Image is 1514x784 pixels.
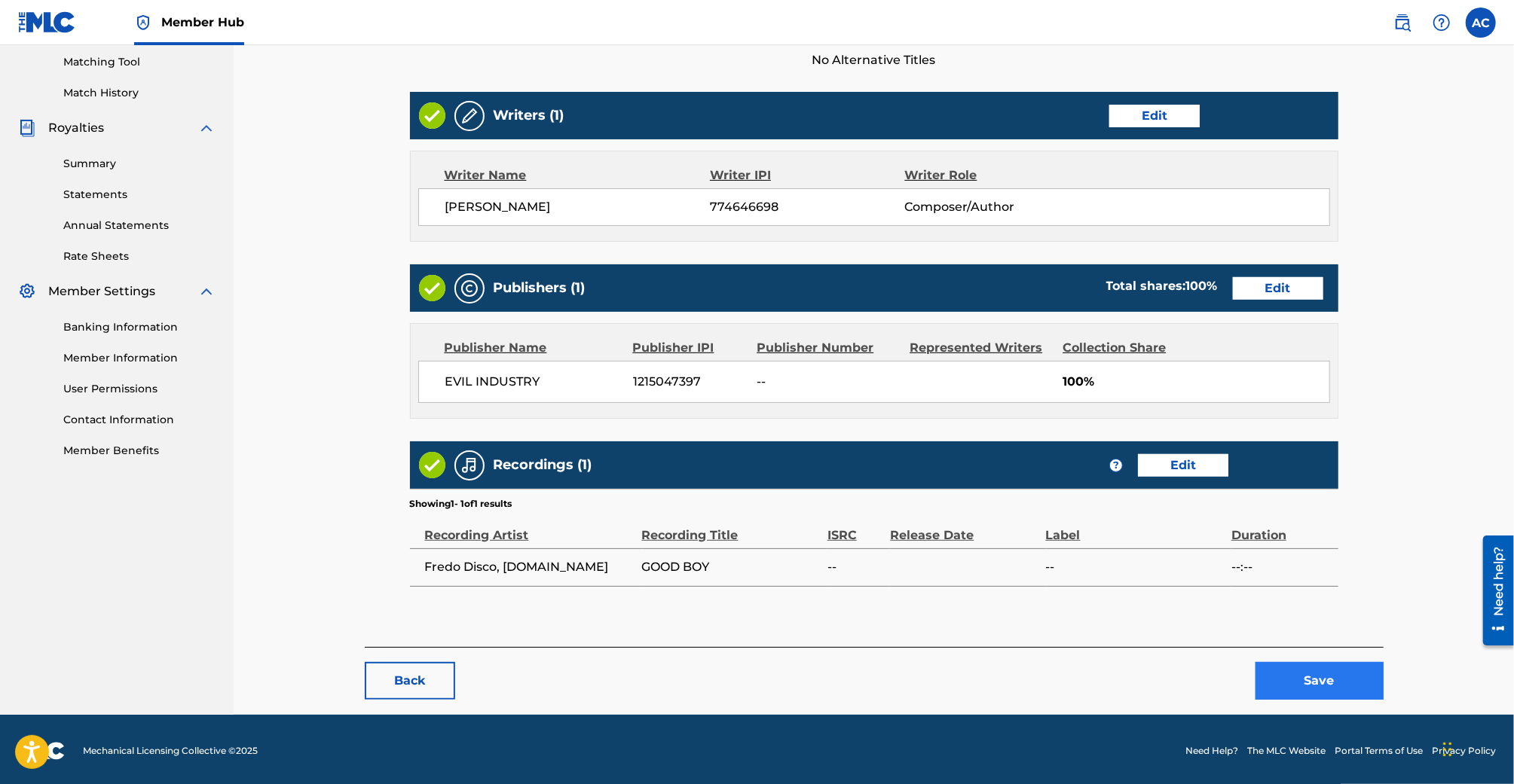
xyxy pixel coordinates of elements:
span: Composer/Author [904,198,1081,216]
span: [PERSON_NAME] [445,198,711,216]
span: Fredo Disco, [DOMAIN_NAME] [425,558,635,576]
img: Member Settings [18,282,36,300]
span: 100 % [1186,279,1218,293]
img: expand [197,119,216,137]
div: Publisher Number [757,339,898,357]
a: Edit [1233,277,1323,300]
div: Release Date [890,511,1038,545]
h5: Recordings (1) [494,456,592,474]
span: 1215047397 [633,373,746,391]
div: Publisher Name [445,339,622,357]
div: Label [1046,511,1224,545]
span: No Alternative Titles [410,51,1338,69]
h5: Publishers (1) [494,279,586,297]
span: GOOD BOY [642,558,820,576]
div: Recording Artist [425,511,635,545]
span: -- [827,558,883,576]
img: help [1433,14,1451,32]
span: --:-- [1231,558,1330,576]
img: MLC Logo [18,11,76,33]
a: User Permissions [63,381,216,397]
span: -- [757,373,899,391]
img: search [1393,14,1412,32]
a: Match History [63,85,216,101]
img: Top Rightsholder [134,14,152,32]
a: The MLC Website [1247,744,1326,758]
a: Public Search [1387,8,1418,38]
h5: Writers (1) [494,107,564,124]
span: -- [1046,558,1224,576]
div: Total shares: [1106,277,1218,295]
a: Portal Terms of Use [1335,744,1423,758]
img: Valid [419,452,445,478]
span: Royalties [48,119,104,137]
a: Banking Information [63,319,216,335]
span: Member Hub [161,14,244,31]
div: Writer Role [905,166,1082,185]
a: Edit [1138,454,1228,477]
p: Showing 1 - 1 of 1 results [410,497,512,511]
a: Statements [63,187,216,203]
img: expand [197,282,216,300]
div: Publisher IPI [633,339,746,357]
span: 100% [1063,373,1329,391]
a: Member Benefits [63,443,216,459]
a: Member Information [63,350,216,366]
button: Back [365,662,455,700]
button: Save [1256,662,1384,700]
img: Writers [460,107,479,125]
img: Recordings [460,456,479,474]
iframe: Resource Center [1472,529,1514,651]
a: Annual Statements [63,218,216,233]
a: Need Help? [1185,744,1238,758]
div: Writer Name [445,166,711,185]
span: 774646698 [710,198,904,216]
span: ? [1110,459,1122,471]
div: Help [1427,8,1457,38]
img: Valid [419,275,445,301]
div: Recording Title [642,511,820,545]
span: Member Settings [48,282,155,300]
div: Duration [1231,511,1330,545]
iframe: Chat Widget [1439,712,1514,784]
div: Writer IPI [710,166,905,185]
div: User Menu [1466,8,1496,38]
a: Contact Information [63,412,216,428]
div: ISRC [827,511,883,545]
div: Represented Writers [910,339,1051,357]
div: Collection Share [1063,339,1195,357]
a: Rate Sheets [63,249,216,264]
img: Valid [419,102,445,129]
a: Privacy Policy [1432,744,1496,758]
a: Summary [63,156,216,172]
img: Royalties [18,119,36,137]
a: Edit [1109,105,1200,127]
img: Publishers [460,279,479,297]
span: Mechanical Licensing Collective © 2025 [83,744,258,758]
div: Drag [1443,727,1452,772]
a: Matching Tool [63,54,216,70]
span: EVIL INDUSTRY [445,373,622,391]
